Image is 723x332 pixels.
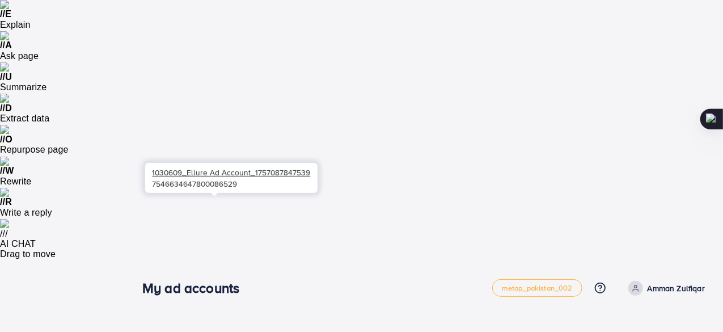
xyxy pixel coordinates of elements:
[648,281,705,295] p: Amman Zulfiqar
[142,280,248,296] h3: My ad accounts
[624,281,705,296] a: Amman Zulfiqar
[492,279,582,296] a: metap_pakistan_002
[502,284,573,292] span: metap_pakistan_002
[675,281,714,323] iframe: Chat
